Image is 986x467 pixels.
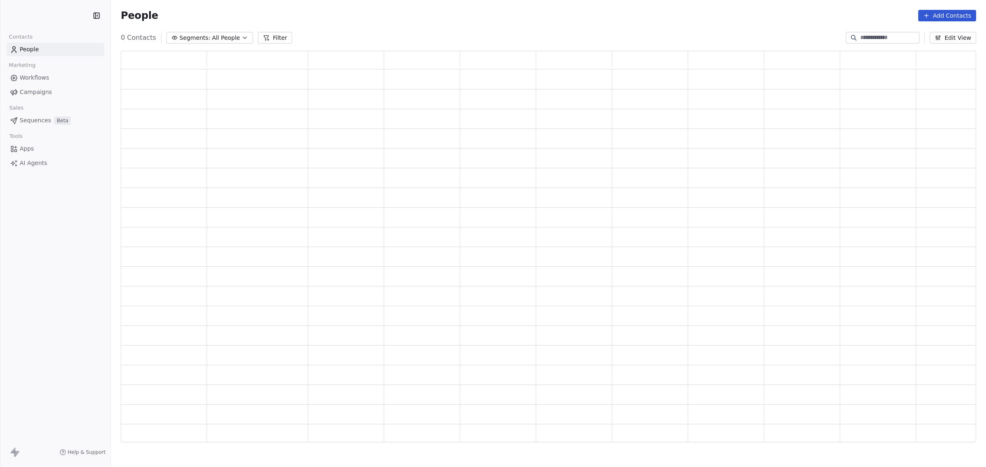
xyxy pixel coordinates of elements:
span: Campaigns [20,88,52,96]
a: AI Agents [7,156,104,170]
button: Filter [258,32,292,43]
span: Sales [6,102,27,114]
span: Contacts [5,31,36,43]
span: All People [212,34,240,42]
span: Workflows [20,73,49,82]
span: Sequences [20,116,51,125]
button: Edit View [930,32,976,43]
a: Workflows [7,71,104,85]
span: Apps [20,144,34,153]
span: AI Agents [20,159,47,167]
a: Apps [7,142,104,156]
a: People [7,43,104,56]
span: People [121,9,158,22]
span: Beta [54,117,71,125]
a: Campaigns [7,85,104,99]
a: Help & Support [60,449,106,456]
span: Segments: [180,34,210,42]
span: Marketing [5,59,39,71]
button: Add Contacts [918,10,976,21]
span: Help & Support [68,449,106,456]
a: SequencesBeta [7,114,104,127]
span: People [20,45,39,54]
span: 0 Contacts [121,33,156,43]
span: Tools [6,130,26,142]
